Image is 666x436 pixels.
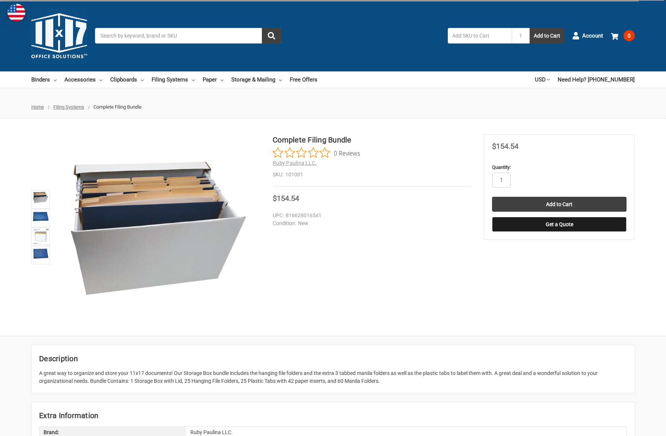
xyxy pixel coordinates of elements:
[273,194,299,203] span: $154.54
[582,32,603,40] span: Account
[611,26,635,45] a: 0
[65,159,251,296] img: Complete Filing Bundle
[273,212,284,219] dt: UPC:
[32,228,49,245] img: Complete Filing Bundle
[290,71,317,88] a: Free Offers
[110,71,144,88] a: Clipboards
[572,26,603,45] a: Account
[39,410,627,421] h2: Extra Information
[530,28,564,44] button: Add to Cart
[492,217,627,232] button: Get a Quote
[32,191,49,203] img: Complete Filing Bundle
[492,197,627,212] input: Add to Cart
[152,71,195,88] a: Filing Systems
[273,134,472,145] h1: Complete Filing Bundle
[64,71,102,88] a: Accessories
[273,147,360,158] button: Rated 0 out of 5 stars from 0 reviews. Jump to reviews.
[492,164,627,171] label: Quantity:
[31,104,44,110] a: Home
[39,353,627,364] h2: Description
[7,4,25,22] img: duty and tax information for United States
[492,142,518,151] span: $154.54
[32,247,49,260] img: Complete Filing Bundle
[95,28,281,44] input: Search by keyword, brand or SKU
[273,212,468,219] dd: 816628016541
[39,369,627,385] div: A great way to organize and store your 11x17 documents! Our Storage Box bundle includes the hangi...
[31,71,57,88] a: Binders
[624,30,635,41] span: 0
[31,8,87,64] img: 11x17.com
[53,104,84,110] a: Filing Systems
[273,219,468,227] dd: New
[203,71,223,88] a: Paper
[535,71,550,88] a: USD
[93,104,142,110] span: Complete Filing Bundle
[273,171,472,179] dd: 101001
[273,171,283,179] dt: SKU:
[273,219,296,227] dt: Condition:
[558,71,635,88] a: Need Help? [PHONE_NUMBER]
[448,28,512,44] input: Add SKU to Cart
[273,160,317,166] a: Ruby Paulina LLC.
[334,147,360,158] span: 0 Reviews
[32,210,49,222] img: Complete Filing Bundle
[231,71,282,88] a: Storage & Mailing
